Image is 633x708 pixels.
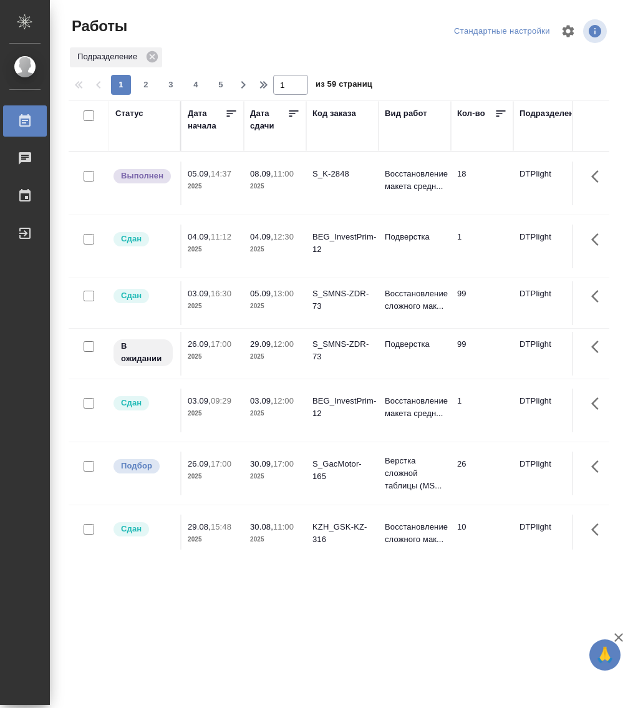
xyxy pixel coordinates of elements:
[211,75,231,95] button: 5
[250,300,300,313] p: 2025
[312,168,372,180] div: S_K-2848
[584,281,614,311] button: Здесь прячутся важные кнопки
[457,107,485,120] div: Кол-во
[584,225,614,255] button: Здесь прячутся важные кнопки
[513,162,586,205] td: DTPlight
[519,107,584,120] div: Подразделение
[583,19,609,43] span: Посмотреть информацию
[312,288,372,313] div: S_SMNS-ZDR-73
[250,107,288,132] div: Дата сдачи
[312,395,372,420] div: BEG_InvestPrim-12
[250,169,273,178] p: 08.09,
[385,338,445,351] p: Подверстка
[188,459,211,468] p: 26.09,
[553,16,583,46] span: Настроить таблицу
[211,522,231,531] p: 15:48
[112,395,174,412] div: Менеджер проверил работу исполнителя, передает ее на следующий этап
[584,332,614,362] button: Здесь прячутся важные кнопки
[584,452,614,482] button: Здесь прячутся важные кнопки
[250,407,300,420] p: 2025
[312,107,356,120] div: Код заказа
[513,225,586,268] td: DTPlight
[584,515,614,545] button: Здесь прячутся важные кнопки
[451,225,513,268] td: 1
[316,77,372,95] span: из 59 страниц
[312,338,372,363] div: S_SMNS-ZDR-73
[385,231,445,243] p: Подверстка
[312,521,372,546] div: KZH_GSK-KZ-316
[161,75,181,95] button: 3
[451,162,513,205] td: 18
[211,396,231,405] p: 09:29
[211,339,231,349] p: 17:00
[112,458,174,475] div: Можно подбирать исполнителей
[121,233,142,245] p: Сдан
[385,455,445,492] p: Верстка сложной таблицы (MS...
[594,642,616,668] span: 🙏
[250,180,300,193] p: 2025
[69,16,127,36] span: Работы
[121,340,165,365] p: В ожидании
[250,289,273,298] p: 05.09,
[121,460,152,472] p: Подбор
[513,452,586,495] td: DTPlight
[211,232,231,241] p: 11:12
[136,75,156,95] button: 2
[385,288,445,313] p: Восстановление сложного мак...
[513,281,586,325] td: DTPlight
[273,522,294,531] p: 11:00
[188,169,211,178] p: 05.09,
[121,397,142,409] p: Сдан
[77,51,142,63] p: Подразделение
[188,533,238,546] p: 2025
[188,339,211,349] p: 26.09,
[211,459,231,468] p: 17:00
[115,107,143,120] div: Статус
[312,231,372,256] div: BEG_InvestPrim-12
[273,459,294,468] p: 17:00
[584,162,614,192] button: Здесь прячутся важные кнопки
[112,338,174,367] div: Исполнитель назначен, приступать к работе пока рано
[273,232,294,241] p: 12:30
[451,515,513,558] td: 10
[451,281,513,325] td: 99
[273,169,294,178] p: 11:00
[250,351,300,363] p: 2025
[451,452,513,495] td: 26
[211,79,231,91] span: 5
[188,522,211,531] p: 29.08,
[121,289,142,302] p: Сдан
[273,339,294,349] p: 12:00
[250,396,273,405] p: 03.09,
[112,231,174,248] div: Менеджер проверил работу исполнителя, передает ее на следующий этап
[385,168,445,193] p: Восстановление макета средн...
[211,169,231,178] p: 14:37
[112,521,174,538] div: Менеджер проверил работу исполнителя, передает ее на следующий этап
[188,396,211,405] p: 03.09,
[451,389,513,432] td: 1
[513,515,586,558] td: DTPlight
[70,47,162,67] div: Подразделение
[188,232,211,241] p: 04.09,
[112,288,174,304] div: Менеджер проверил работу исполнителя, передает ее на следующий этап
[250,522,273,531] p: 30.08,
[250,459,273,468] p: 30.09,
[584,389,614,419] button: Здесь прячутся важные кнопки
[385,521,445,546] p: Восстановление сложного мак...
[589,639,621,671] button: 🙏
[273,289,294,298] p: 13:00
[186,79,206,91] span: 4
[188,351,238,363] p: 2025
[250,533,300,546] p: 2025
[188,243,238,256] p: 2025
[273,396,294,405] p: 12:00
[250,470,300,483] p: 2025
[513,332,586,376] td: DTPlight
[312,458,372,483] div: S_GacMotor-165
[121,523,142,535] p: Сдан
[161,79,181,91] span: 3
[513,389,586,432] td: DTPlight
[250,243,300,256] p: 2025
[188,107,225,132] div: Дата начала
[211,289,231,298] p: 16:30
